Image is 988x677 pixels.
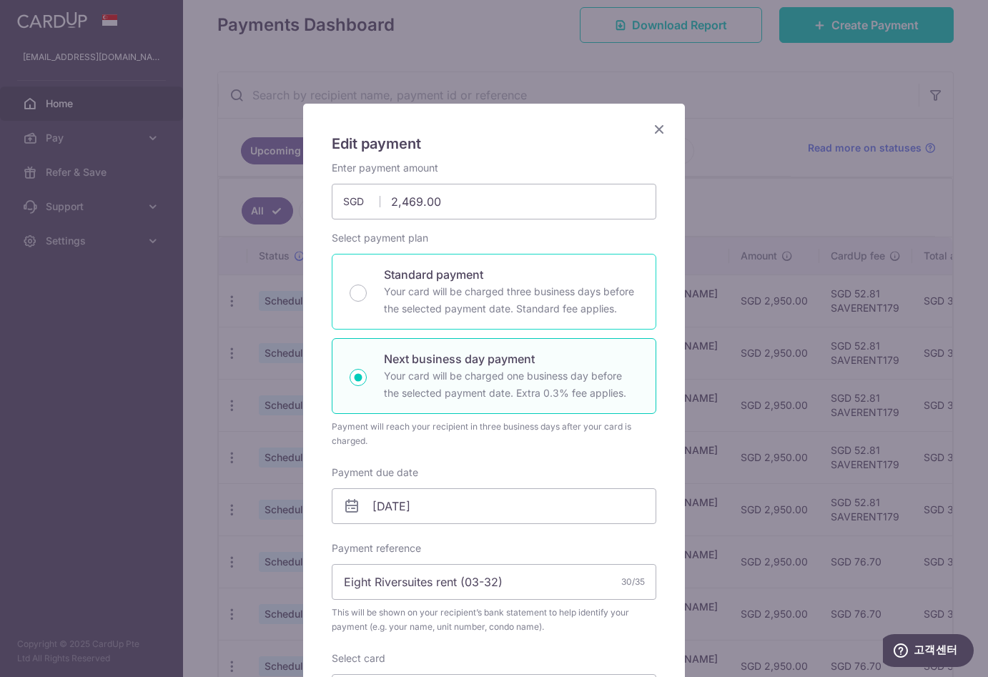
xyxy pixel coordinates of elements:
[384,367,638,402] p: Your card will be charged one business day before the selected payment date. Extra 0.3% fee applies.
[332,606,656,634] span: This will be shown on your recipient’s bank statement to help identify your payment (e.g. your na...
[621,575,645,589] div: 30/35
[651,121,668,138] button: Close
[384,266,638,283] p: Standard payment
[384,283,638,317] p: Your card will be charged three business days before the selected payment date. Standard fee appl...
[384,350,638,367] p: Next business day payment
[332,161,438,175] label: Enter payment amount
[332,488,656,524] input: DD / MM / YYYY
[332,231,428,245] label: Select payment plan
[332,465,418,480] label: Payment due date
[332,651,385,666] label: Select card
[883,634,974,670] iframe: 자세한 정보를 찾을 수 있는 위젯을 엽니다.
[332,541,421,555] label: Payment reference
[332,184,656,219] input: 0.00
[332,420,656,448] div: Payment will reach your recipient in three business days after your card is charged.
[332,132,656,155] h5: Edit payment
[343,194,380,209] span: SGD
